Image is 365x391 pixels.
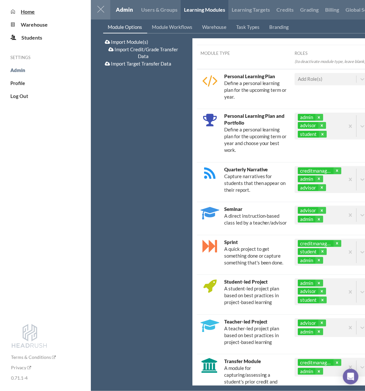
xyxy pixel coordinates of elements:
span: Branding [270,24,289,30]
span: Module Workflows [152,24,193,30]
div: admin [298,280,315,287]
div: student [298,297,319,303]
p: Define a personal learning plan for the upcoming term or year. [224,80,287,100]
div: creditmanager [298,167,334,174]
span: Settings [10,55,30,60]
strong: Seminar [224,206,242,212]
span: Task Types [237,24,260,30]
a: Warehouse [16,21,48,28]
div: admin [298,216,315,223]
strong: Sprint [224,239,238,245]
div: student [298,248,319,255]
p: Capture narratives for students that then appear on their report. [224,173,287,193]
div: creditmanager [298,359,334,366]
div: Add Role(s) [298,76,322,82]
p: A quick project to get something done or capture something that's been done. [224,246,287,266]
a: Task Types [232,21,265,33]
span: Import Credit/Grade Transfer Data [115,46,178,59]
p: Define a personal learning plan for the upcoming term or year and choose your best work. [224,126,287,153]
div: admin [298,328,315,335]
strong: Personal Learning Plan and Portfolio [224,113,285,126]
a: Module Options [103,21,147,33]
span: Roles [295,51,308,56]
span: Warehouse [202,24,227,30]
a: Module Workflows [147,21,198,33]
span: 0.71.1-4 [11,375,28,381]
button: Import Credit/Grade Transfer Data [103,46,184,60]
div: advisor [298,288,318,295]
span: Home [21,8,35,15]
p: A direct instruction-based class led by a teacher/advisor [224,213,287,226]
span: Warehouse [21,21,48,28]
div: creditmanager [298,240,334,247]
div: advisor [298,122,318,129]
a: Terms & Conditions [11,354,56,360]
a: Students [16,34,42,41]
a: Branding [265,21,294,33]
span: Students [21,34,42,41]
a: Home [16,8,35,15]
span: Import Target Transfer Data [111,61,172,67]
span: Module Options [108,24,142,30]
a: Admin [116,6,133,13]
div: admin [298,114,315,121]
a: Profile [10,80,25,86]
strong: Student-led Project [224,279,268,285]
p: A student-led project plan based on best practices in project-based learning [224,285,287,306]
strong: Personal Learning Plan [224,73,275,79]
div: advisor [298,320,318,326]
div: Open Intercom Messenger [343,369,359,385]
div: admin [298,257,315,264]
button: Import Target Transfer Data [103,60,174,67]
strong: Transfer Module [224,358,261,364]
span: Import Module(s) [111,39,149,45]
div: admin [298,368,315,375]
a: Log Out [10,93,28,99]
a: Privacy [11,365,31,370]
a: Warehouse [198,21,232,33]
div: admin [298,176,315,182]
div: student [298,131,319,138]
div: advisor [298,184,318,191]
span: Module Type [201,51,230,56]
p: A teacher-led project plan based on best practices in project-based learning [224,325,287,346]
a: Admin [10,67,25,73]
strong: Teacher-led Project [224,319,268,324]
button: Import Module(s) [103,38,151,46]
div: advisor [298,207,318,214]
strong: Quarterly Narrative [224,166,268,172]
